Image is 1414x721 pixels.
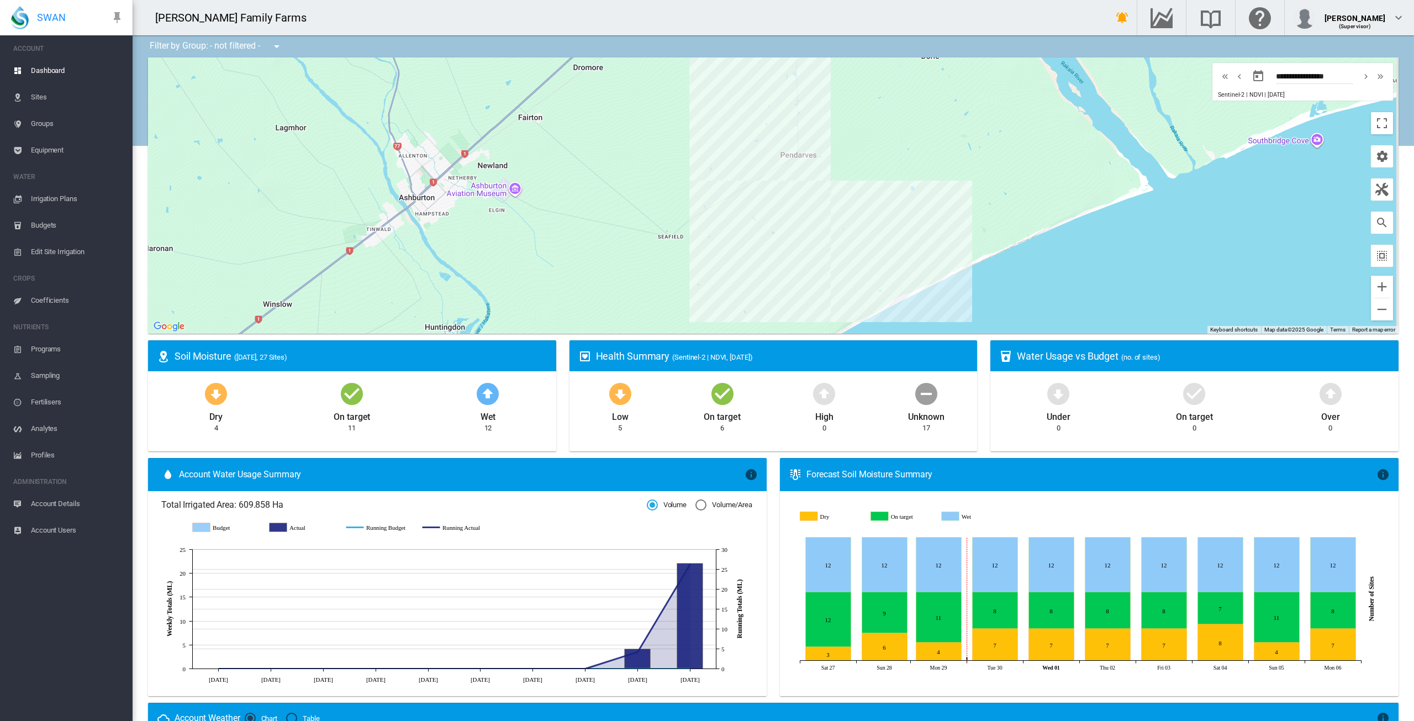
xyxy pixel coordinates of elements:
[862,633,908,661] g: Dry Sep 28, 2025 6
[314,676,333,682] tspan: [DATE]
[811,380,837,407] md-icon: icon-arrow-up-bold-circle
[943,512,1006,522] g: Wet
[1371,212,1393,234] button: icon-magnify
[721,626,727,633] tspan: 10
[268,666,273,671] circle: Running Actual Aug 4 0
[1198,624,1243,661] g: Dry Oct 04, 2025 8
[426,666,430,671] circle: Running Actual Aug 25 0
[346,523,412,533] g: Running Budget
[31,212,124,239] span: Budgets
[806,647,851,661] g: Dry Sep 27, 2025 3
[180,594,186,601] tspan: 15
[1359,70,1373,83] button: icon-chevron-right
[1325,665,1342,671] tspan: Mon 06
[31,84,124,110] span: Sites
[988,665,1003,671] tspan: Tue 30
[1392,11,1405,24] md-icon: icon-chevron-down
[721,566,727,573] tspan: 25
[872,512,935,522] g: On target
[736,579,743,638] tspan: Running Totals (ML)
[1017,349,1390,363] div: Water Usage vs Budget
[270,523,335,533] g: Actual
[1371,145,1393,167] button: icon-cog
[1085,592,1131,629] g: On target Oct 02, 2025 8
[1264,327,1323,333] span: Map data ©2025 Google
[1375,216,1389,229] md-icon: icon-magnify
[680,676,700,682] tspan: [DATE]
[1029,538,1074,592] g: Wet Oct 01, 2025 12
[183,642,186,649] tspan: 5
[1254,592,1300,643] g: On target Oct 05, 2025 11
[596,349,969,363] div: Health Summary
[155,10,316,25] div: [PERSON_NAME] Family Farms
[1371,245,1393,267] button: icon-select-all
[1142,538,1187,592] g: Wet Oct 03, 2025 12
[815,407,833,423] div: High
[1100,665,1115,671] tspan: Thu 02
[1197,11,1224,24] md-icon: Search the knowledge base
[1085,538,1131,592] g: Wet Oct 02, 2025 12
[31,110,124,137] span: Groups
[1269,665,1285,671] tspan: Sun 05
[110,11,124,24] md-icon: icon-pin
[1198,538,1243,592] g: Wet Oct 04, 2025 12
[366,676,386,682] tspan: [DATE]
[635,650,640,654] circle: Running Actual Sep 22 4.21
[1193,423,1196,433] div: 0
[1111,7,1133,29] button: icon-bell-ring
[1181,380,1207,407] md-icon: icon-checkbox-marked-circle
[11,6,29,29] img: SWAN-Landscape-Logo-Colour-drop.png
[31,287,124,314] span: Coefficients
[1198,592,1243,624] g: On target Oct 04, 2025 7
[175,349,547,363] div: Soil Moisture
[1219,70,1231,83] md-icon: icon-chevron-double-left
[1121,353,1160,361] span: (no. of sites)
[1254,643,1300,661] g: Dry Oct 05, 2025 4
[157,350,170,363] md-icon: icon-map-marker-radius
[1311,592,1356,629] g: On target Oct 06, 2025 8
[862,592,908,633] g: On target Sep 28, 2025 9
[973,592,1018,629] g: On target Sep 30, 2025 8
[578,350,592,363] md-icon: icon-heart-box-outline
[530,666,535,671] circle: Running Actual Sep 8 0
[721,546,727,553] tspan: 30
[1047,407,1070,423] div: Under
[216,666,220,671] circle: Running Actual Jul 28 0
[1254,538,1300,592] g: Wet Oct 05, 2025 12
[576,676,595,682] tspan: [DATE]
[373,666,378,671] circle: Running Actual Aug 18 0
[203,380,229,407] md-icon: icon-arrow-down-bold-circle
[31,336,124,362] span: Programs
[1325,8,1385,19] div: [PERSON_NAME]
[31,186,124,212] span: Irrigation Plans
[141,35,291,57] div: Filter by Group: - not filtered -
[677,563,703,669] g: Actual Sep 29 22.07
[583,666,587,671] circle: Running Actual Sep 15 0
[877,665,893,671] tspan: Sun 28
[161,468,175,481] md-icon: icon-water
[721,586,727,593] tspan: 20
[973,629,1018,661] g: Dry Sep 30, 2025 7
[270,40,283,53] md-icon: icon-menu-down
[688,666,692,671] circle: Running Budget Sep 29 0
[183,666,186,672] tspan: 0
[1375,150,1389,163] md-icon: icon-cog
[13,168,124,186] span: WATER
[13,318,124,336] span: NUTRIENTS
[37,10,66,24] span: SWAN
[1330,327,1346,333] a: Terms
[1294,7,1316,29] img: profile.jpg
[31,491,124,517] span: Account Details
[1043,665,1060,671] tspan: Wed 01
[721,606,727,613] tspan: 15
[471,676,490,682] tspan: [DATE]
[1148,11,1175,24] md-icon: Go to the Data Hub
[625,649,651,669] g: Actual Sep 22 4.21
[1233,70,1246,83] md-icon: icon-chevron-left
[745,468,758,481] md-icon: icon-information
[151,319,187,334] img: Google
[423,523,488,533] g: Running Actual
[1317,380,1344,407] md-icon: icon-arrow-up-bold-circle
[720,423,724,433] div: 6
[1232,70,1247,83] button: icon-chevron-left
